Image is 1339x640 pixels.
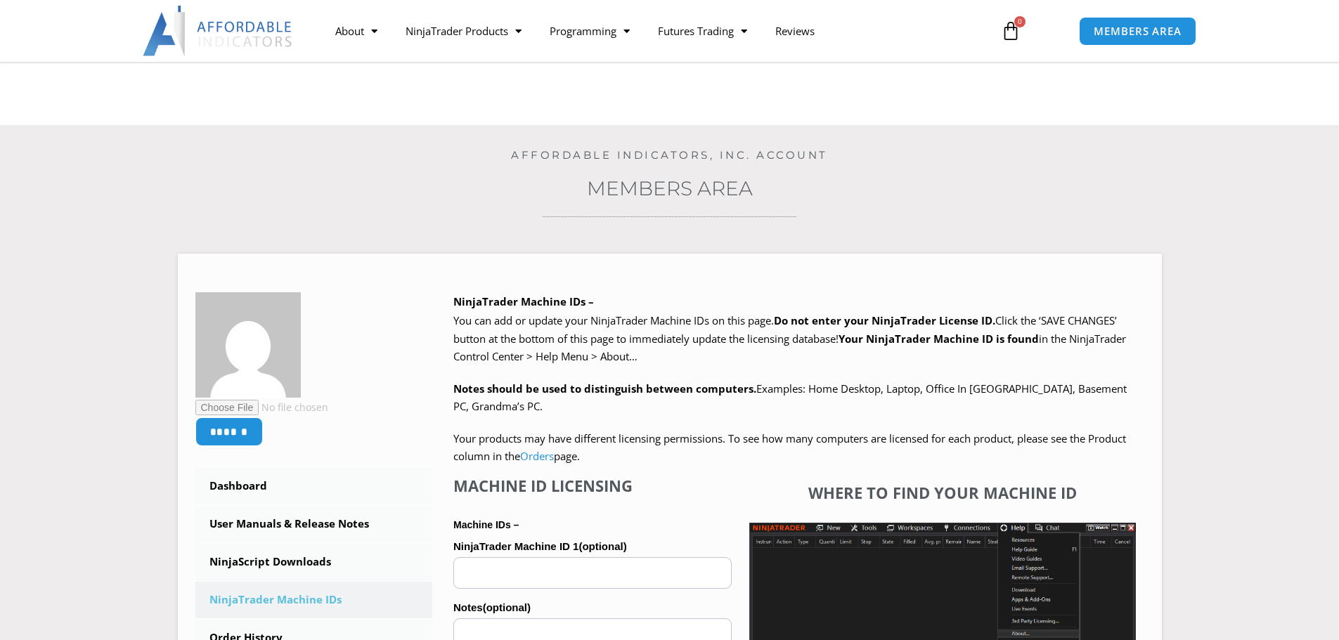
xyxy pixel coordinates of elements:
[453,313,774,327] span: You can add or update your NinjaTrader Machine IDs on this page.
[1094,26,1182,37] span: MEMBERS AREA
[453,381,756,396] strong: Notes should be used to distinguish between computers.
[749,483,1136,502] h4: Where to find your Machine ID
[839,332,1039,346] strong: Your NinjaTrader Machine ID is found
[453,313,1126,363] span: Click the ‘SAVE CHANGES’ button at the bottom of this page to immediately update the licensing da...
[453,294,594,308] b: NinjaTrader Machine IDs –
[195,468,433,504] a: Dashboard
[321,15,985,47] nav: Menu
[1014,16,1026,27] span: 0
[536,15,644,47] a: Programming
[578,540,626,552] span: (optional)
[483,601,531,613] span: (optional)
[774,313,995,327] b: Do not enter your NinjaTrader License ID.
[195,292,301,398] img: 5f35ee05dd4983ad088592eaa1f9eebe3ce8a7bd649b935b99d1f64420b18ff6
[761,15,829,47] a: Reviews
[1079,17,1196,46] a: MEMBERS AREA
[453,519,519,530] strong: Machine IDs –
[143,6,294,56] img: LogoAI | Affordable Indicators – NinjaTrader
[195,544,433,580] a: NinjaScript Downloads
[195,506,433,542] a: User Manuals & Release Notes
[392,15,536,47] a: NinjaTrader Products
[644,15,761,47] a: Futures Trading
[453,536,732,557] label: NinjaTrader Machine ID 1
[453,476,732,495] h4: Machine ID Licensing
[321,15,392,47] a: About
[195,582,433,618] a: NinjaTrader Machine IDs
[453,597,732,618] label: Notes
[453,431,1126,464] span: Your products may have different licensing permissions. To see how many computers are licensed fo...
[980,11,1042,51] a: 0
[453,381,1127,414] span: Examples: Home Desktop, Laptop, Office In [GEOGRAPHIC_DATA], Basement PC, Grandma’s PC.
[520,449,554,463] a: Orders
[511,148,828,162] a: Affordable Indicators, Inc. Account
[587,176,753,200] a: Members Area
